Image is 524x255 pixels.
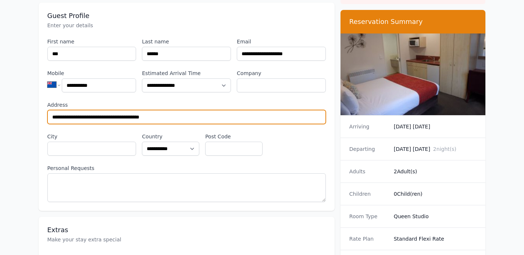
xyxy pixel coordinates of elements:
label: Email [237,38,326,45]
h3: Extras [47,226,326,234]
label: Estimated Arrival Time [142,70,231,77]
dt: Arriving [349,123,388,130]
dd: Queen Studio [394,213,477,220]
dd: [DATE] [DATE] [394,123,477,130]
label: Post Code [205,133,263,140]
label: Last name [142,38,231,45]
dd: [DATE] [DATE] [394,145,477,153]
label: Company [237,70,326,77]
label: Address [47,101,326,109]
label: Personal Requests [47,164,326,172]
label: City [47,133,136,140]
p: Make your stay extra special [47,236,326,243]
dt: Rate Plan [349,235,388,242]
label: First name [47,38,136,45]
p: Enter your details [47,22,326,29]
dd: 0 Child(ren) [394,190,477,198]
dt: Adults [349,168,388,175]
span: 2 night(s) [433,146,456,152]
dt: Children [349,190,388,198]
dt: Departing [349,145,388,153]
img: Queen Studio [341,33,486,115]
dd: 2 Adult(s) [394,168,477,175]
dt: Room Type [349,213,388,220]
dd: Standard Flexi Rate [394,235,477,242]
label: Mobile [47,70,136,77]
h3: Guest Profile [47,11,326,20]
label: Country [142,133,199,140]
h3: Reservation Summary [349,17,477,26]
